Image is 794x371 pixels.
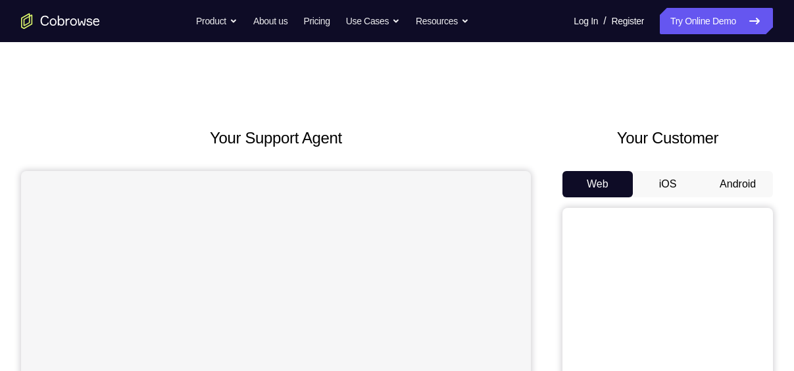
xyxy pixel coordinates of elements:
button: Product [196,8,237,34]
h2: Your Support Agent [21,126,531,150]
button: Android [703,171,773,197]
a: Pricing [303,8,330,34]
a: About us [253,8,287,34]
button: Use Cases [346,8,400,34]
button: Web [562,171,633,197]
a: Go to the home page [21,13,100,29]
button: iOS [633,171,703,197]
a: Try Online Demo [660,8,773,34]
button: Resources [416,8,469,34]
h2: Your Customer [562,126,773,150]
a: Log In [574,8,598,34]
a: Register [612,8,644,34]
span: / [603,13,606,29]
